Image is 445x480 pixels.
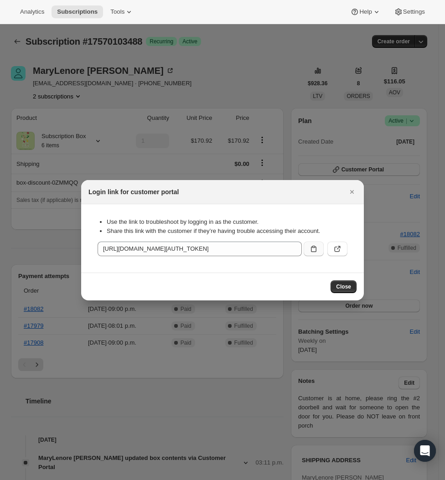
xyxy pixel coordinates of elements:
button: Tools [105,5,139,18]
span: Close [336,283,351,290]
li: Share this link with the customer if they’re having trouble accessing their account. [107,227,347,236]
div: Open Intercom Messenger [414,440,436,462]
button: Help [345,5,386,18]
button: Settings [388,5,430,18]
li: Use the link to troubleshoot by logging in as the customer. [107,217,347,227]
span: Analytics [20,8,44,15]
h2: Login link for customer portal [88,187,179,196]
span: Settings [403,8,425,15]
button: Subscriptions [52,5,103,18]
span: Help [359,8,372,15]
button: Close [331,280,357,293]
span: Subscriptions [57,8,98,15]
span: Tools [110,8,124,15]
button: Close [346,186,358,198]
button: Analytics [15,5,50,18]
